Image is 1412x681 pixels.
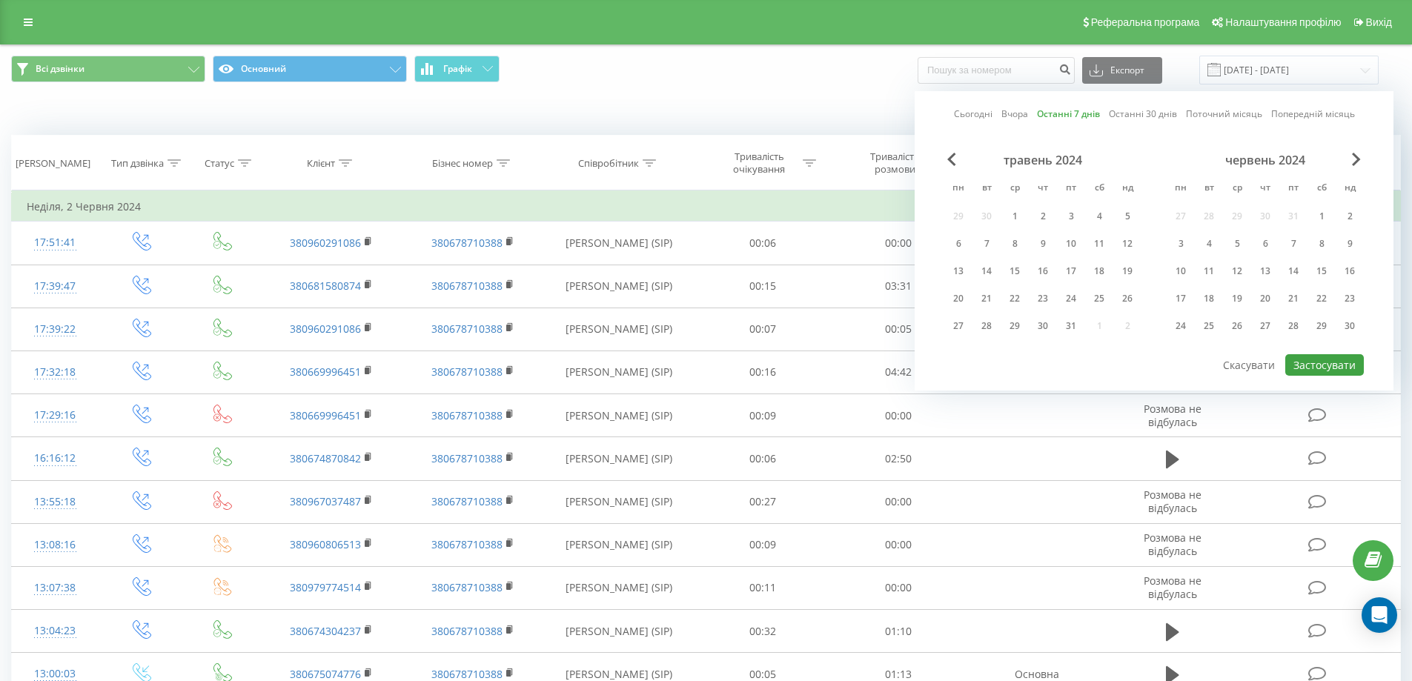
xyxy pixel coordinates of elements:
div: Тривалість очікування [720,150,799,176]
a: Поточний місяць [1186,107,1262,121]
div: 11 [1199,262,1219,281]
div: 29 [1005,316,1024,336]
div: Open Intercom Messenger [1362,597,1397,633]
td: 04:42 [831,351,967,393]
div: вт 14 трав 2024 р. [972,260,1001,282]
div: Клієнт [307,157,335,170]
div: пн 3 черв 2024 р. [1167,233,1195,255]
span: Next Month [1352,153,1361,166]
div: сб 29 черв 2024 р. [1307,315,1336,337]
div: 12 [1118,234,1137,253]
span: Вихід [1366,16,1392,28]
div: пн 20 трав 2024 р. [944,288,972,310]
div: пн 13 трав 2024 р. [944,260,972,282]
div: 9 [1033,234,1053,253]
button: Графік [414,56,500,82]
a: Останні 30 днів [1109,107,1177,121]
div: 24 [1171,316,1190,336]
div: ср 5 черв 2024 р. [1223,233,1251,255]
td: 00:06 [695,437,831,480]
div: 13:55:18 [27,488,84,516]
td: 00:09 [695,394,831,437]
div: 2 [1033,207,1053,226]
div: 27 [1256,316,1275,336]
div: сб 1 черв 2024 р. [1307,205,1336,227]
div: 10 [1061,234,1081,253]
div: ср 12 черв 2024 р. [1223,260,1251,282]
div: 15 [1312,262,1331,281]
td: 00:05 [831,308,967,351]
abbr: неділя [1339,178,1361,200]
div: пт 10 трав 2024 р. [1057,233,1085,255]
a: 380960806513 [290,537,361,551]
a: 380678710388 [431,322,503,336]
div: пт 28 черв 2024 р. [1279,315,1307,337]
div: 25 [1090,289,1109,308]
div: чт 23 трав 2024 р. [1029,288,1057,310]
div: 1 [1312,207,1331,226]
a: 380678710388 [431,580,503,594]
div: 20 [949,289,968,308]
td: 00:00 [831,394,967,437]
div: нд 16 черв 2024 р. [1336,260,1364,282]
div: 5 [1118,207,1137,226]
div: 19 [1118,262,1137,281]
div: травень 2024 [944,153,1141,167]
td: [PERSON_NAME] (SIP) [543,480,695,523]
td: [PERSON_NAME] (SIP) [543,265,695,308]
div: ср 19 черв 2024 р. [1223,288,1251,310]
abbr: четвер [1254,178,1276,200]
button: Скасувати [1215,354,1283,376]
div: нд 5 трав 2024 р. [1113,205,1141,227]
abbr: субота [1088,178,1110,200]
div: 21 [1284,289,1303,308]
div: нд 30 черв 2024 р. [1336,315,1364,337]
td: [PERSON_NAME] (SIP) [543,394,695,437]
div: 8 [1005,234,1024,253]
a: 380669996451 [290,365,361,379]
div: 17:39:47 [27,272,84,301]
div: 22 [1005,289,1024,308]
div: чт 30 трав 2024 р. [1029,315,1057,337]
span: Розмова не відбулась [1144,531,1201,558]
div: вт 21 трав 2024 р. [972,288,1001,310]
div: пн 17 черв 2024 р. [1167,288,1195,310]
div: чт 20 черв 2024 р. [1251,288,1279,310]
div: сб 22 черв 2024 р. [1307,288,1336,310]
td: 00:00 [831,566,967,609]
div: ср 22 трав 2024 р. [1001,288,1029,310]
div: 8 [1312,234,1331,253]
div: нд 23 черв 2024 р. [1336,288,1364,310]
div: 14 [1284,262,1303,281]
div: Тривалість розмови [855,150,935,176]
div: 2 [1340,207,1359,226]
div: червень 2024 [1167,153,1364,167]
div: 29 [1312,316,1331,336]
span: Розмова не відбулась [1144,574,1201,601]
div: 1 [1005,207,1024,226]
div: чт 6 черв 2024 р. [1251,233,1279,255]
div: пт 17 трав 2024 р. [1057,260,1085,282]
div: 7 [977,234,996,253]
div: 21 [977,289,996,308]
a: 380678710388 [431,451,503,465]
div: 30 [1340,316,1359,336]
td: 00:32 [695,610,831,653]
td: 00:00 [831,480,967,523]
abbr: вівторок [975,178,998,200]
a: 380960291086 [290,236,361,250]
div: 25 [1199,316,1219,336]
div: 30 [1033,316,1053,336]
div: Бізнес номер [432,157,493,170]
div: чт 16 трав 2024 р. [1029,260,1057,282]
div: 27 [949,316,968,336]
div: сб 8 черв 2024 р. [1307,233,1336,255]
div: 17:32:18 [27,358,84,387]
div: 13:07:38 [27,574,84,602]
div: сб 18 трав 2024 р. [1085,260,1113,282]
td: [PERSON_NAME] (SIP) [543,437,695,480]
div: пт 31 трав 2024 р. [1057,315,1085,337]
a: 380678710388 [431,236,503,250]
div: 4 [1199,234,1219,253]
td: 00:16 [695,351,831,393]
